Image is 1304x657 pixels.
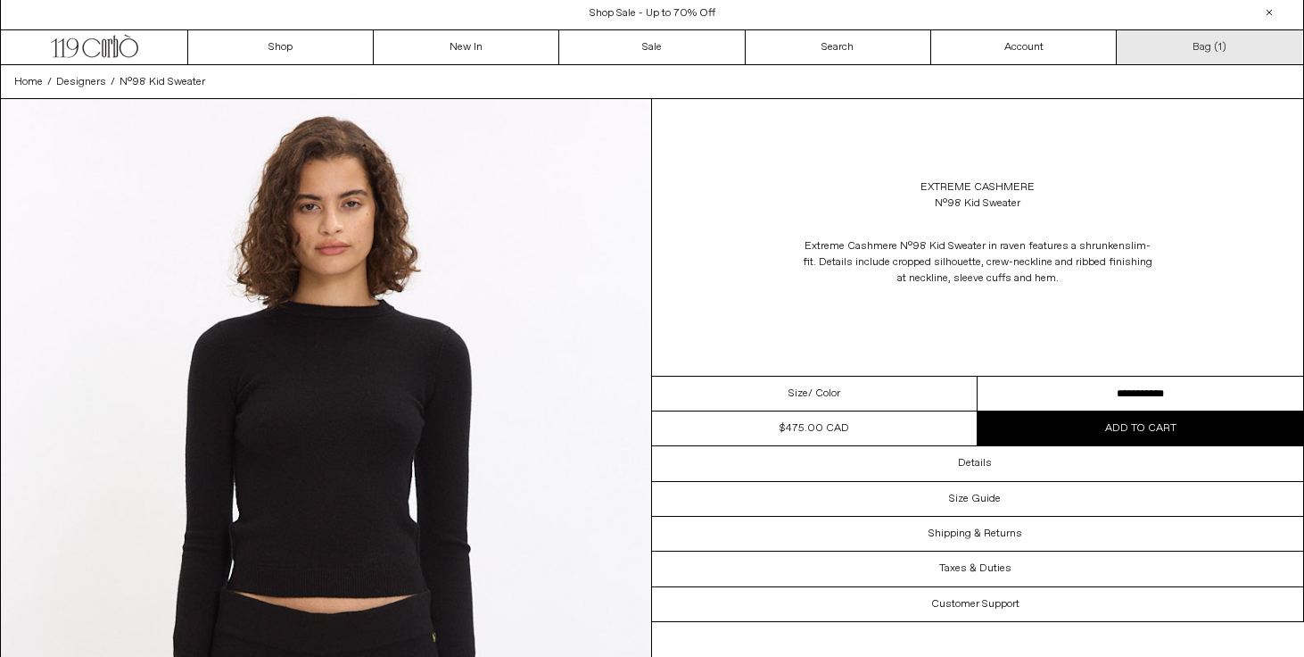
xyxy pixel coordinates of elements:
a: New In [374,30,559,64]
span: Add to cart [1105,421,1176,436]
div: N°98 Kid Sweater [935,195,1020,212]
h3: Details [958,457,992,470]
span: Home [14,75,43,89]
button: Add to cart [978,412,1303,445]
a: Designers [56,74,106,90]
a: Shop Sale - Up to 70% Off [590,6,715,21]
a: N°98 Kid Sweater [120,74,205,90]
span: 1 [1218,40,1222,54]
h3: Size Guide [949,493,1001,505]
h3: Taxes & Duties [939,562,1011,575]
span: slim-fit. Details include cropped silhouette, crew-neckline and ribbed finishing at neckline, sle... [803,239,1152,286]
h3: Shipping & Returns [928,528,1022,540]
span: / Color [808,386,840,402]
span: ) [1218,39,1226,55]
span: Extreme Cashmere N°98 Kid Sweater in raven features a shrunken [805,239,1125,254]
div: $475.00 CAD [780,420,849,437]
span: N°98 Kid Sweater [120,75,205,89]
a: Extreme Cashmere [920,179,1035,195]
a: Home [14,74,43,90]
a: Search [746,30,931,64]
a: Sale [559,30,745,64]
a: Shop [188,30,374,64]
h3: Customer Support [931,598,1019,611]
span: / [47,74,52,90]
span: Size [788,386,808,402]
a: Account [931,30,1117,64]
span: / [111,74,115,90]
a: Bag () [1117,30,1302,64]
span: Designers [56,75,106,89]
